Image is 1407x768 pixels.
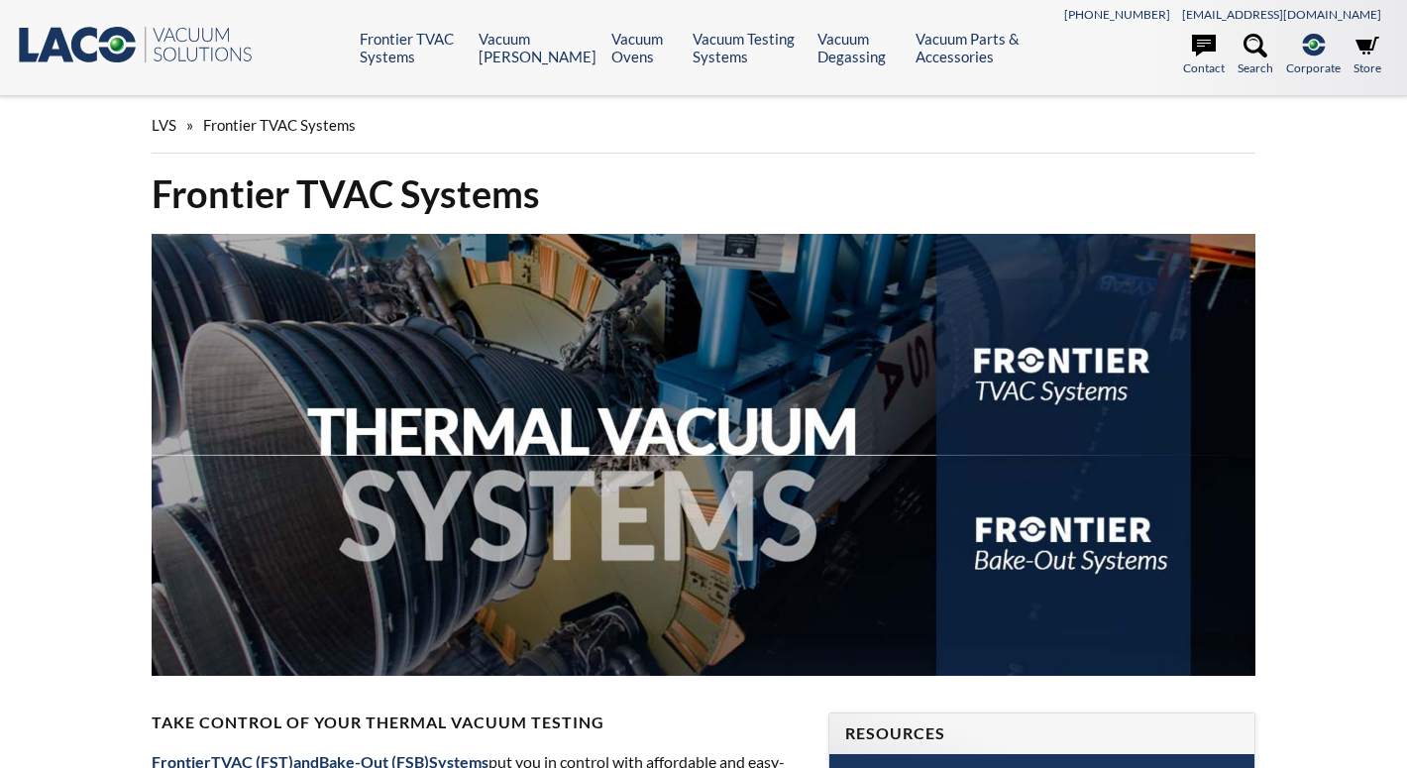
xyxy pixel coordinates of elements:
[1182,7,1381,22] a: [EMAIL_ADDRESS][DOMAIN_NAME]
[1064,7,1170,22] a: [PHONE_NUMBER]
[845,723,1239,744] h4: Resources
[611,30,678,65] a: Vacuum Ovens
[916,30,1042,65] a: Vacuum Parts & Accessories
[817,30,902,65] a: Vacuum Degassing
[152,234,1255,676] img: Thermal Vacuum Systems header
[203,116,356,134] span: Frontier TVAC Systems
[693,30,803,65] a: Vacuum Testing Systems
[152,116,176,134] span: LVS
[360,30,464,65] a: Frontier TVAC Systems
[1238,34,1273,77] a: Search
[1183,34,1225,77] a: Contact
[479,30,596,65] a: Vacuum [PERSON_NAME]
[152,169,1255,218] h1: Frontier TVAC Systems
[1286,58,1341,77] span: Corporate
[152,97,1255,154] div: »
[1353,34,1381,77] a: Store
[152,713,805,733] h4: Take Control of Your Thermal Vacuum Testing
